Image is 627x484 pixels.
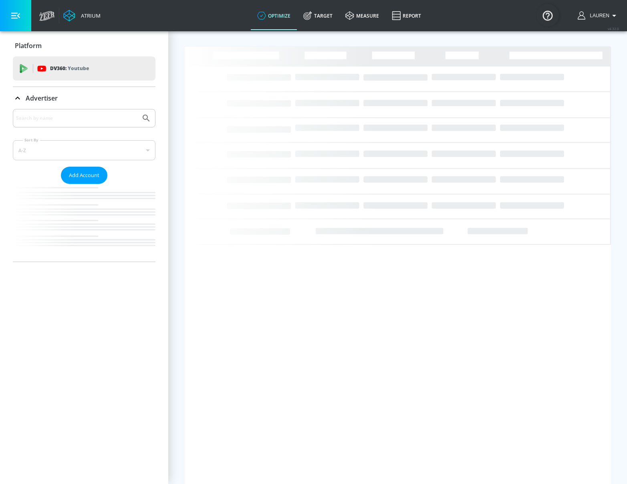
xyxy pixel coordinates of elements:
[385,1,427,30] a: Report
[578,11,619,20] button: Lauren
[50,64,89,73] p: DV360:
[23,137,40,143] label: Sort By
[16,113,137,123] input: Search by name
[15,41,42,50] p: Platform
[26,94,58,103] p: Advertiser
[13,34,155,57] div: Platform
[536,4,559,26] button: Open Resource Center
[608,26,619,31] span: v 4.32.0
[68,64,89,73] p: Youtube
[13,184,155,262] nav: list of Advertiser
[13,56,155,81] div: DV360: Youtube
[297,1,339,30] a: Target
[339,1,385,30] a: measure
[69,171,99,180] span: Add Account
[587,13,609,18] span: login as: lauren.bacher@zefr.com
[13,140,155,160] div: A-Z
[251,1,297,30] a: optimize
[61,167,107,184] button: Add Account
[78,12,101,19] div: Atrium
[13,87,155,109] div: Advertiser
[13,109,155,262] div: Advertiser
[63,10,101,22] a: Atrium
